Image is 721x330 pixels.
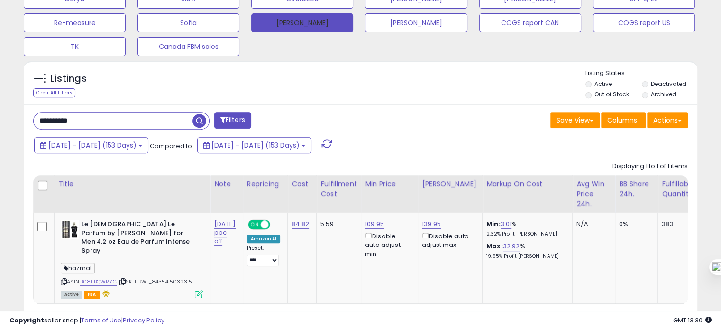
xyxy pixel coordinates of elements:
[269,221,284,229] span: OFF
[662,179,694,199] div: Fulfillable Quantity
[647,112,688,128] button: Actions
[81,316,121,325] a: Terms of Use
[100,290,110,297] i: hazardous material
[82,220,197,257] b: Le [DEMOGRAPHIC_DATA] Le Parfum by [PERSON_NAME] for Men 4.2 oz Eau de Parfum Intense Spray
[503,242,520,251] a: 32.92
[292,219,309,229] a: 84.82
[662,220,691,228] div: 383
[365,179,414,189] div: Min Price
[9,316,164,325] div: seller snap | |
[247,235,280,243] div: Amazon AI
[607,115,637,125] span: Columns
[123,316,164,325] a: Privacy Policy
[422,231,475,249] div: Disable auto adjust max
[33,88,75,97] div: Clear All Filters
[619,220,650,228] div: 0%
[601,112,646,128] button: Columns
[247,245,280,266] div: Preset:
[118,278,192,285] span: | SKU: BW1_8435415032315
[422,179,478,189] div: [PERSON_NAME]
[197,137,311,153] button: [DATE] - [DATE] (153 Days)
[594,80,612,88] label: Active
[501,219,512,229] a: 3.01
[50,72,87,85] h5: Listings
[486,253,565,260] p: 19.95% Profit [PERSON_NAME]
[479,13,581,32] button: COGS report CAN
[585,69,697,78] p: Listing States:
[251,13,353,32] button: [PERSON_NAME]
[48,141,137,150] span: [DATE] - [DATE] (153 Days)
[9,316,44,325] strong: Copyright
[486,219,501,228] b: Min:
[365,231,411,258] div: Disable auto adjust min
[61,263,95,273] span: hazmat
[594,90,629,98] label: Out of Stock
[150,141,193,151] span: Compared to:
[486,220,565,237] div: %
[137,13,239,32] button: Sofia
[24,37,126,56] button: TK
[61,291,82,299] span: All listings currently available for purchase on Amazon
[593,13,695,32] button: COGS report US
[84,291,100,299] span: FBA
[650,80,686,88] label: Deactivated
[61,220,79,239] img: 411Y27ZBqzL._SL40_.jpg
[619,179,654,199] div: BB Share 24h.
[673,316,712,325] span: 2025-08-18 13:30 GMT
[550,112,600,128] button: Save View
[576,179,611,209] div: Avg Win Price 24h.
[320,220,354,228] div: 5.59
[422,219,441,229] a: 139.95
[483,175,573,213] th: The percentage added to the cost of goods (COGS) that forms the calculator for Min & Max prices.
[214,179,239,189] div: Note
[576,220,608,228] div: N/A
[486,179,568,189] div: Markup on Cost
[365,13,467,32] button: [PERSON_NAME]
[486,231,565,237] p: 2.32% Profit [PERSON_NAME]
[214,219,236,246] a: [DATE] ppc off
[137,37,239,56] button: Canada FBM sales
[486,242,565,260] div: %
[486,242,503,251] b: Max:
[292,179,312,189] div: Cost
[249,221,261,229] span: ON
[211,141,300,150] span: [DATE] - [DATE] (153 Days)
[612,162,688,171] div: Displaying 1 to 1 of 1 items
[34,137,148,153] button: [DATE] - [DATE] (153 Days)
[61,220,203,297] div: ASIN:
[80,278,117,286] a: B08FBQWRYC
[214,112,251,129] button: Filters
[650,90,676,98] label: Archived
[247,179,283,189] div: Repricing
[365,219,384,229] a: 109.95
[58,179,206,189] div: Title
[24,13,126,32] button: Re-measure
[320,179,357,199] div: Fulfillment Cost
